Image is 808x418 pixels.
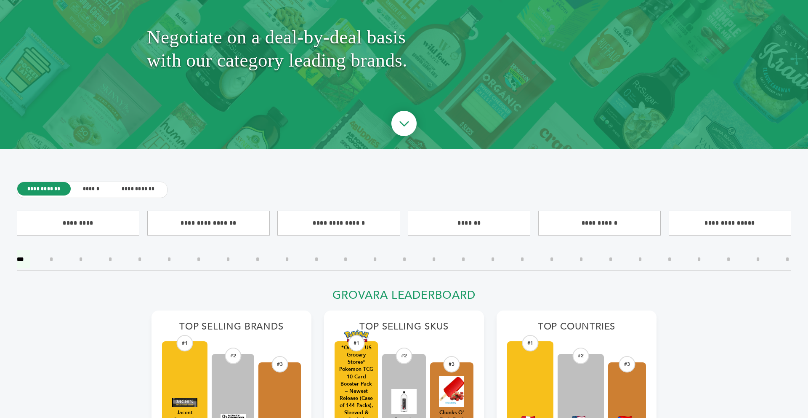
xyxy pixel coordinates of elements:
div: #1 [522,335,539,351]
div: #2 [396,348,412,364]
h2: Top Selling SKUs [335,321,473,337]
div: #3 [271,356,288,372]
img: Chunks O' Fruit Real Fruit Bar Strawberry [439,376,464,407]
div: #3 [444,356,460,372]
img: Jacent Strategic Manufacturing, LLC [172,398,197,407]
img: ourBrandsHeroArrow.png [382,102,426,147]
h2: Top Selling Brands [162,321,301,337]
div: #2 [225,348,241,364]
div: #1 [348,335,364,351]
h2: Top Countries [507,321,646,337]
img: *Only for US Grocery Stores* Pokemon TCG 10 Card Booster Pack – Newest Release (Case of 144 Packs... [344,330,369,343]
div: #2 [573,348,589,364]
div: #3 [619,356,635,372]
img: Essentia Water - 1.5 Liter Bottles [391,389,417,414]
div: #1 [177,335,193,351]
h2: Grovara Leaderboard [151,289,656,307]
